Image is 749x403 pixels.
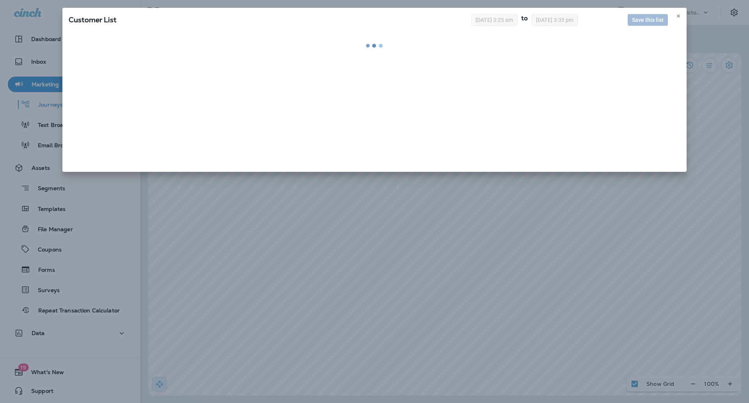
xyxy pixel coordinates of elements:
button: [DATE] 3:25 am [471,14,517,26]
span: [DATE] 3:35 pm [536,17,573,23]
span: Save this list [632,17,664,23]
div: to [517,14,532,26]
button: [DATE] 3:35 pm [532,14,578,26]
span: [DATE] 3:25 am [476,17,513,23]
button: Save this list [628,14,668,26]
span: SQL [69,15,116,24]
